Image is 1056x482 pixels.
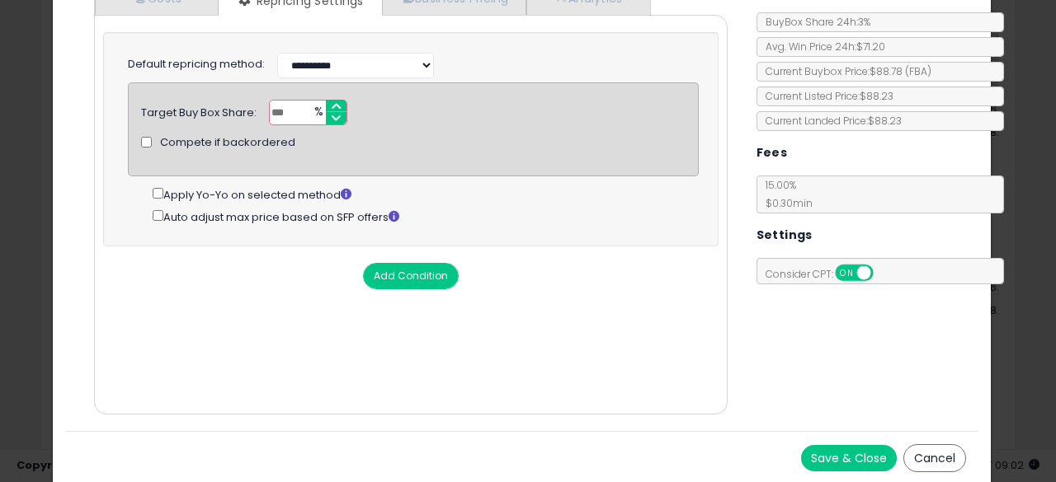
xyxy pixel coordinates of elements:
div: Apply Yo-Yo on selected method [153,185,698,204]
span: Current Landed Price: $88.23 [757,114,902,128]
div: Auto adjust max price based on SFP offers [153,207,698,226]
span: Current Buybox Price: [757,64,931,78]
span: % [304,101,331,125]
h5: Fees [757,143,788,163]
h5: Settings [757,225,813,246]
button: Save & Close [801,445,897,471]
span: Compete if backordered [160,135,295,151]
div: Target Buy Box Share: [141,100,257,121]
span: BuyBox Share 24h: 3% [757,15,870,29]
span: 15.00 % [757,178,813,210]
span: $88.78 [870,64,931,78]
span: ( FBA ) [905,64,931,78]
label: Default repricing method: [128,57,265,73]
span: ON [837,266,857,280]
span: OFF [870,266,897,280]
span: Avg. Win Price 24h: $71.20 [757,40,885,54]
button: Add Condition [363,263,459,289]
button: Cancel [903,444,966,472]
span: $0.30 min [757,196,813,210]
span: Consider CPT: [757,267,895,281]
span: Current Listed Price: $88.23 [757,89,893,103]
